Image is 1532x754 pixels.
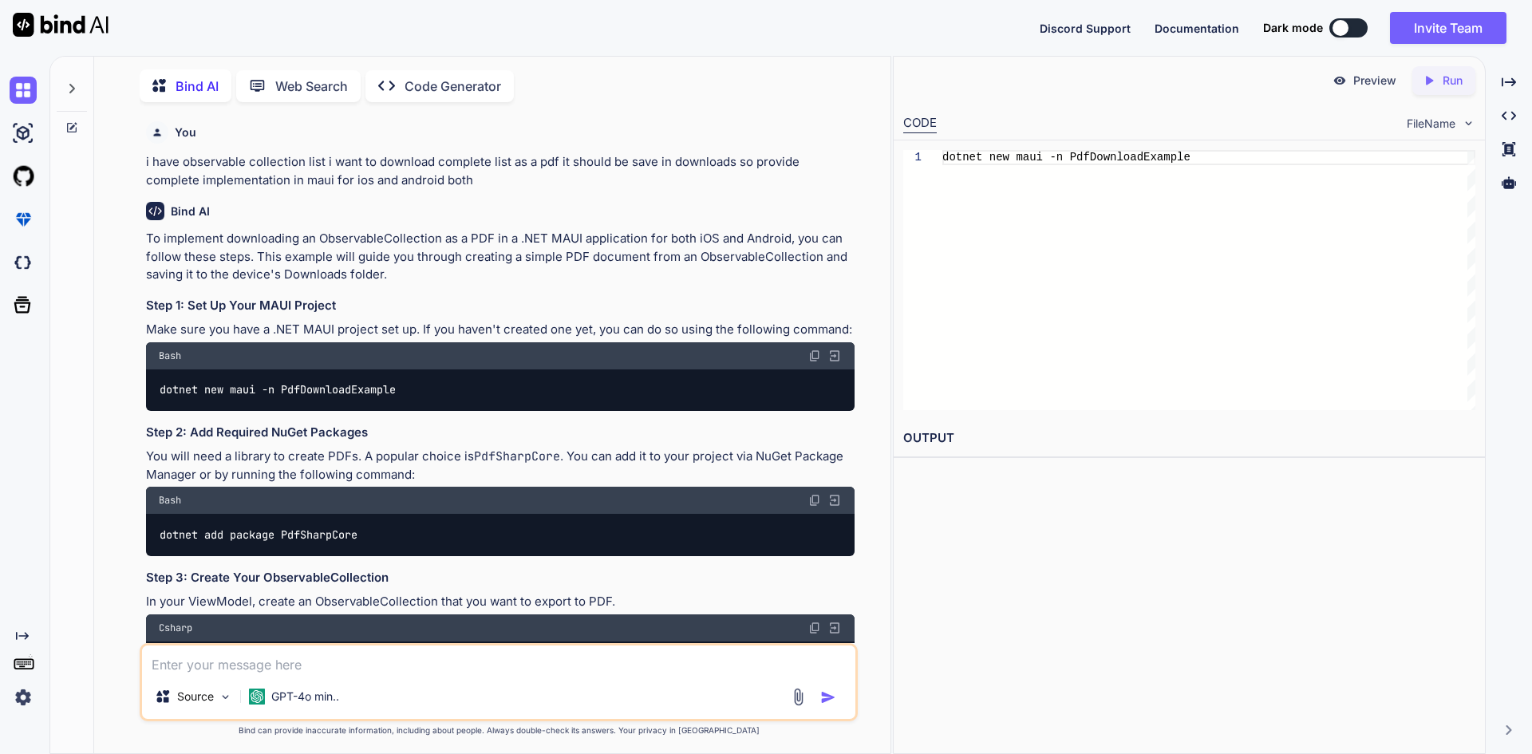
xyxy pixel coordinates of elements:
[808,622,821,634] img: copy
[10,249,37,276] img: darkCloudIdeIcon
[1390,12,1506,44] button: Invite Team
[894,420,1485,457] h2: OUTPUT
[10,120,37,147] img: ai-studio
[159,349,181,362] span: Bash
[827,493,842,507] img: Open in Browser
[789,688,807,706] img: attachment
[159,527,359,543] code: dotnet add package PdfSharpCore
[10,206,37,233] img: premium
[1353,73,1396,89] p: Preview
[1040,22,1131,35] span: Discord Support
[1407,116,1455,132] span: FileName
[249,689,265,705] img: GPT-4o mini
[159,494,181,507] span: Bash
[827,621,842,635] img: Open in Browser
[146,321,855,339] p: Make sure you have a .NET MAUI project set up. If you haven't created one yet, you can do so usin...
[1333,73,1347,88] img: preview
[1443,73,1463,89] p: Run
[827,349,842,363] img: Open in Browser
[159,622,192,634] span: Csharp
[1462,116,1475,130] img: chevron down
[820,689,836,705] img: icon
[175,124,196,140] h6: You
[275,77,348,96] p: Web Search
[942,151,1190,164] span: dotnet new maui -n PdfDownloadExample
[808,494,821,507] img: copy
[10,684,37,711] img: settings
[1263,20,1323,36] span: Dark mode
[146,230,855,284] p: To implement downloading an ObservableCollection as a PDF in a .NET MAUI application for both iOS...
[10,77,37,104] img: chat
[146,593,855,611] p: In your ViewModel, create an ObservableCollection that you want to export to PDF.
[146,297,855,315] h3: Step 1: Set Up Your MAUI Project
[1155,20,1239,37] button: Documentation
[903,114,937,133] div: CODE
[10,163,37,190] img: githubLight
[1040,20,1131,37] button: Discord Support
[405,77,501,96] p: Code Generator
[146,448,855,484] p: You will need a library to create PDFs. A popular choice is . You can add it to your project via ...
[177,689,214,705] p: Source
[171,203,210,219] h6: Bind AI
[1155,22,1239,35] span: Documentation
[140,724,858,736] p: Bind can provide inaccurate information, including about people. Always double-check its answers....
[13,13,109,37] img: Bind AI
[159,381,397,398] code: dotnet new maui -n PdfDownloadExample
[146,569,855,587] h3: Step 3: Create Your ObservableCollection
[146,424,855,442] h3: Step 2: Add Required NuGet Packages
[146,153,855,189] p: i have observable collection list i want to download complete list as a pdf it should be save in ...
[474,448,560,464] code: PdfSharpCore
[219,690,232,704] img: Pick Models
[176,77,219,96] p: Bind AI
[903,150,922,165] div: 1
[808,349,821,362] img: copy
[271,689,339,705] p: GPT-4o min..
